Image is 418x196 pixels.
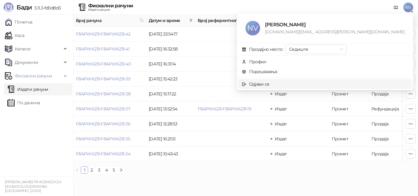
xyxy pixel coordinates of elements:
div: [PERSON_NAME] [265,21,405,28]
a: F8APWKZ8-F8APWKZ8-41 [76,46,129,52]
span: Издат [275,151,287,157]
span: Издат [275,121,287,127]
div: Одјави се [249,81,270,87]
span: right [119,168,123,172]
span: Датум и време [149,17,187,24]
span: Фискални рачуни [15,70,52,82]
td: Промет [329,116,369,131]
a: Издати рачуни [7,83,48,95]
td: F8APWKZ8-F8APWKZ8-39 [73,72,146,87]
a: 2 [88,167,95,173]
td: [DATE] 16:32:58 [146,42,195,57]
button: right [118,166,125,174]
th: Број референтног документа [195,15,268,27]
span: NV [403,2,413,12]
a: F8APWKZ8-F8APWKZ8-35 [76,136,130,142]
td: [DATE] 13:52:54 [146,102,195,116]
a: По данима [7,97,40,109]
a: F8APWKZ8-F8APWKZ8-19 [198,106,251,112]
a: Каса [5,29,24,42]
a: F8APWKZ8-F8APWKZ8-37 [76,106,130,112]
a: Документација [391,2,401,12]
a: F8APWKZ8-F8APWKZ8-38 [76,91,130,97]
li: Следећа страна [118,166,125,174]
a: 4 [103,167,110,173]
span: Бади [17,4,32,11]
img: Logo [4,2,13,12]
td: F8APWKZ8-F8APWKZ8-36 [73,116,146,131]
div: [DOMAIN_NAME][EMAIL_ADDRESS][PERSON_NAME][DOMAIN_NAME] [265,28,405,35]
th: Број рачуна [73,15,146,27]
a: F8APWKZ8-F8APWKZ8-40 [76,61,131,67]
span: left [75,168,79,172]
td: F8APWKZ8-F8APWKZ8-35 [73,131,146,146]
span: Каталог [15,43,31,55]
td: [DATE] 12:28:53 [146,116,195,131]
div: Издати рачуни [88,8,133,11]
span: Седиште [289,45,343,54]
span: Документи [15,56,38,68]
a: 5 [110,167,117,173]
div: Фискални рачуни [88,3,133,8]
td: [DATE] 23:54:17 [146,27,195,42]
td: F8APWKZ8-F8APWKZ8-34 [73,146,146,161]
td: [DATE] 15:42:23 [146,72,195,87]
td: [DATE] 15:17:22 [146,87,195,102]
div: Продајно место: [249,46,283,53]
td: [DATE] 10:43:43 [146,146,195,161]
div: Профил [249,58,267,65]
span: filter [189,19,193,22]
td: Промет [329,146,369,161]
span: Издат [275,91,287,97]
button: left [73,166,81,174]
small: [PERSON_NAME] PR AGENCIJA ZA EDUKACIJU EUDEMONIA [GEOGRAPHIC_DATA] [5,180,61,193]
td: F8APWKZ8-F8APWKZ8-37 [73,102,146,116]
a: F8APWKZ8-F8APWKZ8-39 [76,76,130,82]
span: Издат [275,136,287,142]
a: F8APWKZ8-F8APWKZ8-36 [76,121,130,127]
a: 3 [96,167,103,173]
span: Број рачуна [76,17,137,24]
a: Подешавања [242,69,277,74]
td: F8APWKZ8-F8APWKZ8-40 [73,57,146,72]
td: Промет [329,131,369,146]
td: [DATE] 16:21:51 [146,131,195,146]
span: Издат [275,106,287,112]
li: Претходна страна [73,166,81,174]
li: 5 [110,166,118,174]
a: F8APWKZ8-F8APWKZ8-42 [76,31,130,37]
td: Промет [329,87,369,102]
span: filter [188,16,194,25]
td: F8APWKZ8-F8APWKZ8-42 [73,27,146,42]
span: NV [245,21,260,35]
a: F8APWKZ8-F8APWKZ8-34 [76,151,130,157]
td: [DATE] 16:31:14 [146,57,195,72]
li: 2 [88,166,95,174]
a: 1 [81,167,88,173]
td: F8APWKZ8-F8APWKZ8-38 [73,87,146,102]
span: 3.11.3-fd0d8d3 [32,5,61,11]
td: Промет [329,102,369,116]
a: Почетна [5,16,32,28]
td: F8APWKZ8-F8APWKZ8-41 [73,42,146,57]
